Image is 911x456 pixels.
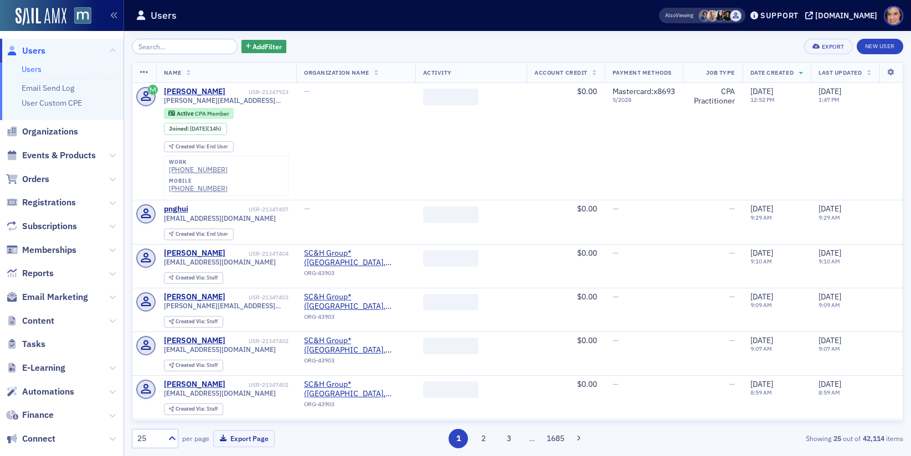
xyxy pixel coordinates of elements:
[665,12,693,19] span: Viewing
[6,196,76,209] a: Registrations
[190,125,222,132] div: (14h)
[423,69,452,76] span: Activity
[577,204,597,214] span: $0.00
[6,244,76,256] a: Memberships
[857,39,903,54] a: New User
[819,379,841,389] span: [DATE]
[423,250,478,267] span: ‌
[819,335,841,345] span: [DATE]
[304,270,408,281] div: ORG-43903
[169,165,228,174] a: [PHONE_NUMBER]
[195,110,229,117] span: CPA Member
[750,204,773,214] span: [DATE]
[613,292,619,302] span: —
[22,362,65,374] span: E-Learning
[304,69,369,76] span: Organization Name
[22,98,82,108] a: User Custom CPE
[654,433,903,443] div: Showing out of items
[613,335,619,345] span: —
[137,433,162,444] div: 25
[132,39,238,54] input: Search…
[164,380,225,390] a: [PERSON_NAME]
[176,319,218,325] div: Staff
[6,433,55,445] a: Connect
[6,45,45,57] a: Users
[22,83,74,93] a: Email Send Log
[819,204,841,214] span: [DATE]
[304,357,408,368] div: ORG-43903
[164,108,234,119] div: Active: Active: CPA Member
[182,433,209,443] label: per page
[760,11,799,20] div: Support
[819,345,840,353] time: 9:07 AM
[22,315,54,327] span: Content
[66,7,91,26] a: View Homepage
[164,292,225,302] a: [PERSON_NAME]
[304,336,408,355] span: SC&H Group* (Sparks Glencoe, MD)
[176,318,207,325] span: Created Via :
[750,388,772,396] time: 8:59 AM
[750,335,773,345] span: [DATE]
[164,248,225,258] a: [PERSON_NAME]
[423,381,478,398] span: ‌
[750,292,773,302] span: [DATE]
[176,274,207,281] span: Created Via :
[22,196,76,209] span: Registrations
[699,10,711,22] span: Chris Dougherty
[304,292,408,312] span: SC&H Group* (Sparks Glencoe, MD)
[304,336,408,355] a: SC&H Group* ([GEOGRAPHIC_DATA], [GEOGRAPHIC_DATA])
[22,45,45,57] span: Users
[6,149,96,162] a: Events & Products
[6,362,65,374] a: E-Learning
[819,301,840,309] time: 9:09 AM
[304,313,408,324] div: ORG-43903
[691,87,735,106] div: CPA Practitioner
[729,335,735,345] span: —
[729,379,735,389] span: —
[169,125,190,132] span: Joined :
[729,248,735,258] span: —
[304,380,408,399] a: SC&H Group* ([GEOGRAPHIC_DATA], [GEOGRAPHIC_DATA])
[819,388,840,396] time: 8:59 AM
[613,248,619,258] span: —
[831,433,843,443] strong: 25
[534,69,587,76] span: Account Credit
[304,86,310,96] span: —
[164,316,223,328] div: Created Via: Staff
[164,258,276,266] span: [EMAIL_ADDRESS][DOMAIN_NAME]
[304,248,408,268] a: SC&H Group* ([GEOGRAPHIC_DATA], [GEOGRAPHIC_DATA])
[819,69,862,76] span: Last Updated
[577,248,597,258] span: $0.00
[423,206,478,223] span: ‌
[423,294,478,310] span: ‌
[613,69,672,76] span: Payment Methods
[819,292,841,302] span: [DATE]
[213,430,275,447] button: Export Page
[22,291,88,303] span: Email Marketing
[613,86,675,96] span: Mastercard : x8693
[164,87,225,97] div: [PERSON_NAME]
[16,8,66,25] img: SailAMX
[750,86,773,96] span: [DATE]
[750,96,775,103] time: 12:52 PM
[164,69,182,76] span: Name
[22,149,96,162] span: Events & Products
[176,231,228,237] div: End User
[499,429,518,448] button: 3
[804,39,852,54] button: Export
[151,9,177,22] h1: Users
[613,379,619,389] span: —
[729,292,735,302] span: —
[164,204,188,214] a: pnghui
[164,336,225,346] a: [PERSON_NAME]
[169,184,228,193] a: [PHONE_NUMBER]
[227,338,289,345] div: USR-21347402
[168,110,229,117] a: Active CPA Member
[577,292,597,302] span: $0.00
[176,143,207,150] span: Created Via :
[164,96,289,105] span: [PERSON_NAME][EMAIL_ADDRESS][DOMAIN_NAME]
